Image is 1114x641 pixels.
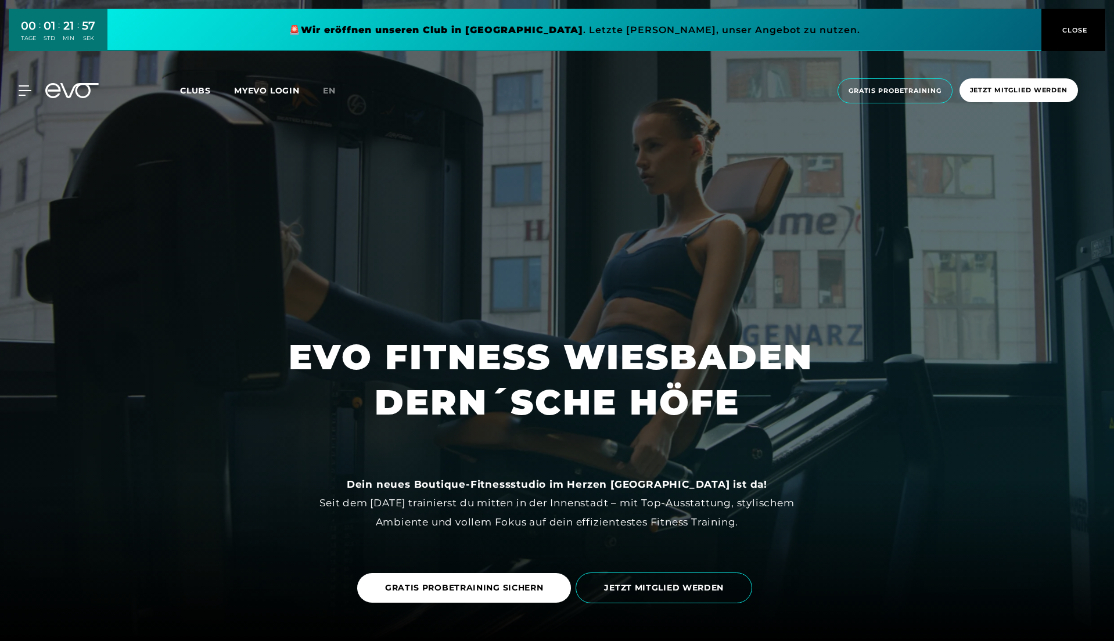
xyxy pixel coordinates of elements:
[289,334,825,425] h1: EVO FITNESS WIESBADEN DERN´SCHE HÖFE
[849,86,941,96] span: Gratis Probetraining
[323,85,336,96] span: en
[234,85,300,96] a: MYEVO LOGIN
[82,34,95,42] div: SEK
[834,78,956,103] a: Gratis Probetraining
[970,85,1068,95] span: Jetzt Mitglied werden
[604,582,724,594] span: JETZT MITGLIED WERDEN
[1059,25,1088,35] span: CLOSE
[347,478,767,490] strong: Dein neues Boutique-Fitnessstudio im Herzen [GEOGRAPHIC_DATA] ist da!
[58,19,60,49] div: :
[180,85,234,96] a: Clubs
[77,19,79,49] div: :
[63,34,74,42] div: MIN
[39,19,41,49] div: :
[21,34,36,42] div: TAGE
[323,84,350,98] a: en
[296,475,818,531] div: Seit dem [DATE] trainierst du mitten in der Innenstadt – mit Top-Ausstattung, stylischem Ambiente...
[956,78,1081,103] a: Jetzt Mitglied werden
[576,564,757,612] a: JETZT MITGLIED WERDEN
[82,17,95,34] div: 57
[44,17,55,34] div: 01
[1041,9,1105,51] button: CLOSE
[180,85,211,96] span: Clubs
[385,582,544,594] span: GRATIS PROBETRAINING SICHERN
[357,573,572,603] a: GRATIS PROBETRAINING SICHERN
[44,34,55,42] div: STD
[63,17,74,34] div: 21
[21,17,36,34] div: 00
